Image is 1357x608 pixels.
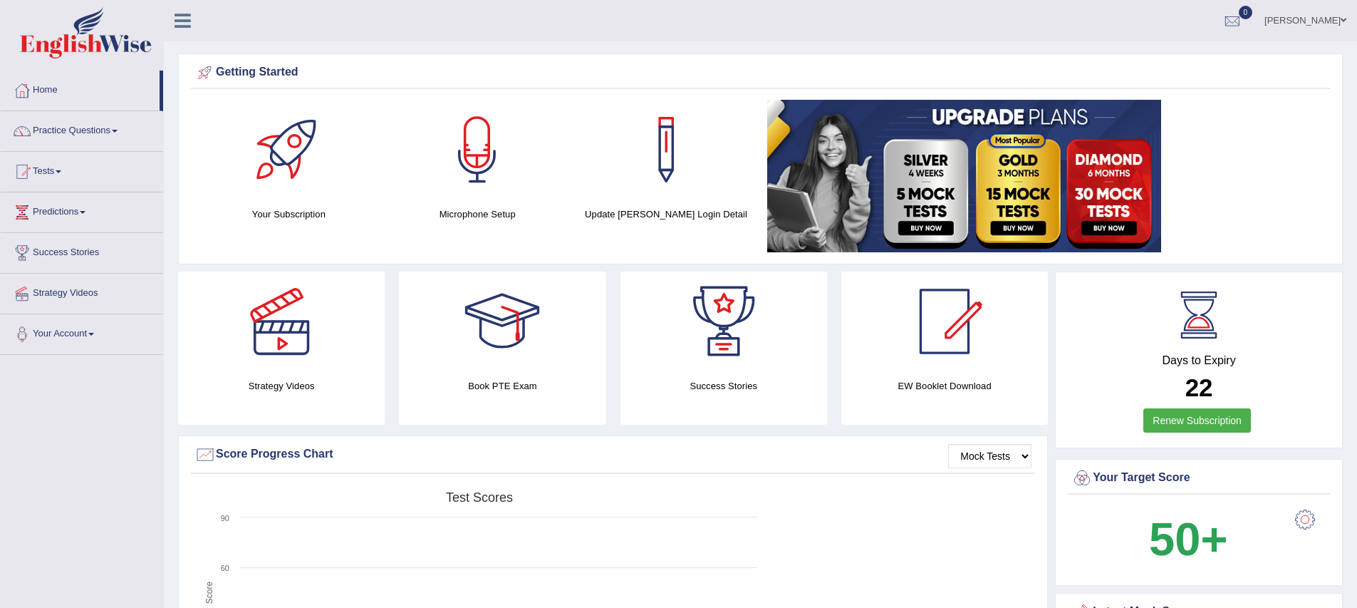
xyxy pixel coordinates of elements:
[178,378,385,393] h4: Strategy Videos
[399,378,605,393] h4: Book PTE Exam
[204,581,214,604] tspan: Score
[1239,6,1253,19] span: 0
[202,207,376,222] h4: Your Subscription
[1,274,163,309] a: Strategy Videos
[1143,408,1251,433] a: Renew Subscription
[221,514,229,522] text: 90
[579,207,754,222] h4: Update [PERSON_NAME] Login Detail
[767,100,1161,252] img: small5.jpg
[1071,468,1326,489] div: Your Target Score
[1,192,163,228] a: Predictions
[620,378,827,393] h4: Success Stories
[1,71,160,106] a: Home
[1185,373,1213,401] b: 22
[446,490,513,505] tspan: Test scores
[221,564,229,572] text: 60
[1,314,163,350] a: Your Account
[194,62,1326,83] div: Getting Started
[1,233,163,269] a: Success Stories
[1,111,163,147] a: Practice Questions
[1,152,163,187] a: Tests
[194,444,1031,465] div: Score Progress Chart
[390,207,565,222] h4: Microphone Setup
[1149,513,1227,565] b: 50+
[1071,354,1326,367] h4: Days to Expiry
[841,378,1048,393] h4: EW Booklet Download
